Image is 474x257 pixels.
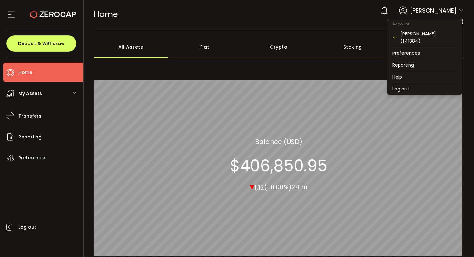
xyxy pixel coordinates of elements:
span: Account [387,21,414,27]
span: Home [94,9,118,20]
li: Reporting [387,59,462,71]
span: (-0.00%) [264,183,291,192]
span: [PERSON_NAME] [410,6,457,15]
span: Log out [18,223,36,232]
div: Staking [316,36,390,58]
li: Log out [387,83,462,95]
div: All Assets [94,36,168,58]
div: Crypto [242,36,316,58]
span: Transfers [18,111,41,121]
span: Home [18,68,32,77]
span: Reporting [18,132,42,142]
span: 24 hr [291,183,308,192]
span: [PERSON_NAME] (f41884) [398,18,464,25]
button: Deposit & Withdraw [6,35,76,52]
span: Deposit & Withdraw [18,41,65,46]
span: Preferences [18,153,47,163]
span: My Assets [18,89,42,98]
span: ▾ [250,179,254,193]
li: Help [387,71,462,83]
div: [PERSON_NAME] (f41884) [400,30,457,44]
section: $406,850.95 [230,156,327,175]
iframe: Chat Widget [442,226,474,257]
li: Preferences [387,47,462,59]
span: 1.12 [254,183,264,192]
div: Fiat [168,36,242,58]
section: Balance (USD) [255,137,302,146]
